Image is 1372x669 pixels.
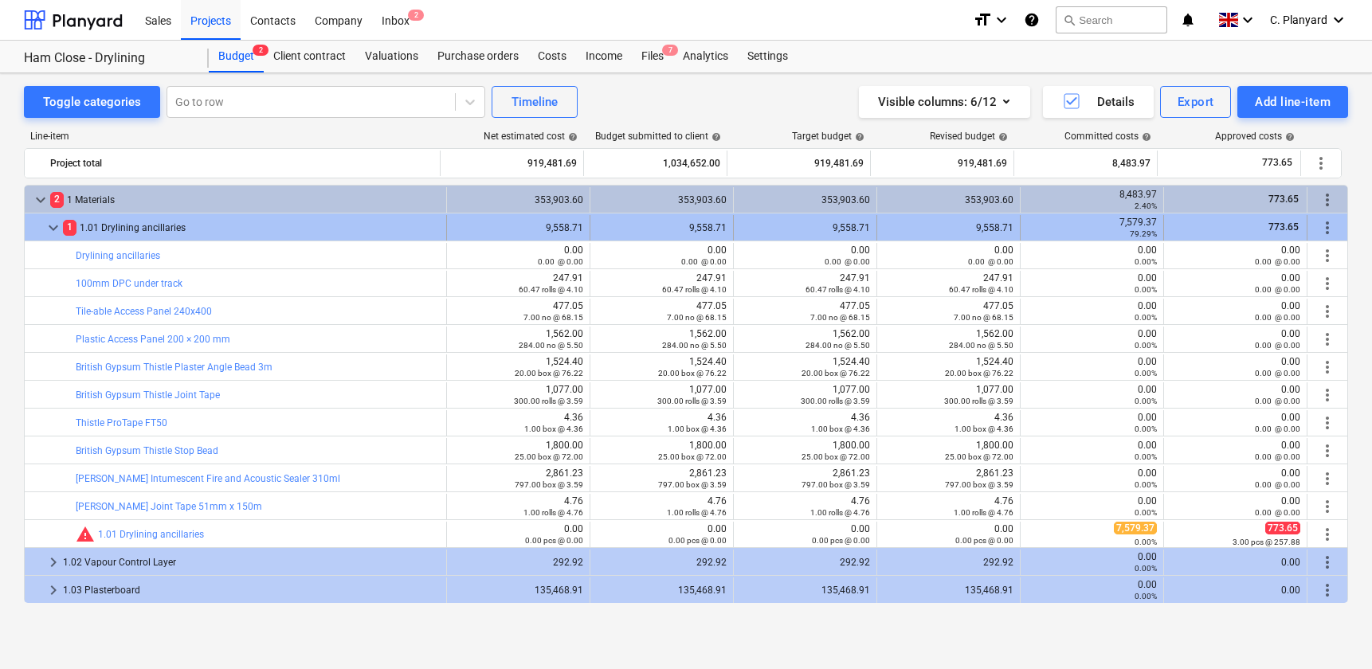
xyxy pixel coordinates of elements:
[515,369,583,378] small: 20.00 box @ 76.22
[453,222,583,233] div: 9,558.71
[1215,131,1295,142] div: Approved costs
[992,10,1011,29] i: keyboard_arrow_down
[1027,328,1157,350] div: 0.00
[1027,440,1157,462] div: 0.00
[740,356,870,378] div: 1,524.40
[668,536,727,545] small: 0.00 pcs @ 0.00
[1170,440,1300,462] div: 0.00
[453,245,583,267] div: 0.00
[878,92,1011,112] div: Visible columns : 6/12
[453,272,583,295] div: 247.91
[519,341,583,350] small: 284.00 no @ 5.50
[76,278,182,289] a: 100mm DPC under track
[945,369,1013,378] small: 20.00 box @ 76.22
[1170,356,1300,378] div: 0.00
[812,536,870,545] small: 0.00 pcs @ 0.00
[1260,156,1294,170] span: 773.65
[884,495,1013,518] div: 4.76
[792,131,864,142] div: Target budget
[740,194,870,205] div: 353,903.60
[597,356,727,378] div: 1,524.40
[524,424,583,433] small: 1.00 box @ 4.36
[740,222,870,233] div: 9,558.71
[514,397,583,405] small: 300.00 rolls @ 3.59
[884,557,1013,568] div: 292.92
[453,384,583,406] div: 1,077.00
[264,41,355,72] div: Client contract
[632,41,673,72] div: Files
[484,131,578,142] div: Net estimated cost
[597,412,727,434] div: 4.36
[708,132,721,142] span: help
[512,92,558,112] div: Timeline
[884,245,1013,267] div: 0.00
[1233,538,1300,546] small: 3.00 pcs @ 257.88
[1318,385,1337,405] span: More actions
[801,397,870,405] small: 300.00 rolls @ 3.59
[884,468,1013,490] div: 2,861.23
[76,389,220,401] a: British Gypsum Thistle Joint Tape
[884,440,1013,462] div: 1,800.00
[802,480,870,489] small: 797.00 box @ 3.59
[740,328,870,350] div: 1,562.00
[209,41,264,72] div: Budget
[76,445,218,456] a: British Gypsum Thistle Stop Bead
[1318,497,1337,516] span: More actions
[576,41,632,72] a: Income
[597,585,727,596] div: 135,468.91
[597,495,727,518] div: 4.76
[1267,194,1300,205] span: 773.65
[43,92,141,112] div: Toggle categories
[597,300,727,323] div: 477.05
[667,313,727,322] small: 7.00 no @ 68.15
[1170,495,1300,518] div: 0.00
[597,245,727,267] div: 0.00
[884,272,1013,295] div: 247.91
[24,50,190,67] div: Ham Close - Drylining
[1318,358,1337,377] span: More actions
[50,192,64,207] span: 2
[1027,356,1157,378] div: 0.00
[1027,495,1157,518] div: 0.00
[597,272,727,295] div: 247.91
[1170,468,1300,490] div: 0.00
[63,550,440,575] div: 1.02 Vapour Control Layer
[1135,424,1157,433] small: 0.00%
[523,508,583,517] small: 1.00 rolls @ 4.76
[453,356,583,378] div: 1,524.40
[1292,593,1372,669] div: Chat Widget
[657,397,727,405] small: 300.00 rolls @ 3.59
[1135,285,1157,294] small: 0.00%
[1139,132,1151,142] span: help
[1063,14,1076,26] span: search
[968,257,1013,266] small: 0.00 @ 0.00
[1318,441,1337,460] span: More actions
[44,581,63,600] span: keyboard_arrow_right
[525,536,583,545] small: 0.00 pcs @ 0.00
[632,41,673,72] a: Files7
[515,452,583,461] small: 25.00 box @ 72.00
[1135,257,1157,266] small: 0.00%
[884,384,1013,406] div: 1,077.00
[1318,581,1337,600] span: More actions
[673,41,738,72] div: Analytics
[31,190,50,209] span: keyboard_arrow_down
[740,300,870,323] div: 477.05
[44,218,63,237] span: keyboard_arrow_down
[528,41,576,72] a: Costs
[1270,14,1327,26] span: C. Planyard
[945,480,1013,489] small: 797.00 box @ 3.59
[1255,369,1300,378] small: 0.00 @ 0.00
[428,41,528,72] a: Purchase orders
[884,328,1013,350] div: 1,562.00
[1255,92,1331,112] div: Add line-item
[50,151,433,176] div: Project total
[954,313,1013,322] small: 7.00 no @ 68.15
[453,468,583,490] div: 2,861.23
[1170,384,1300,406] div: 0.00
[740,585,870,596] div: 135,468.91
[355,41,428,72] div: Valuations
[954,508,1013,517] small: 1.00 rolls @ 4.76
[1170,300,1300,323] div: 0.00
